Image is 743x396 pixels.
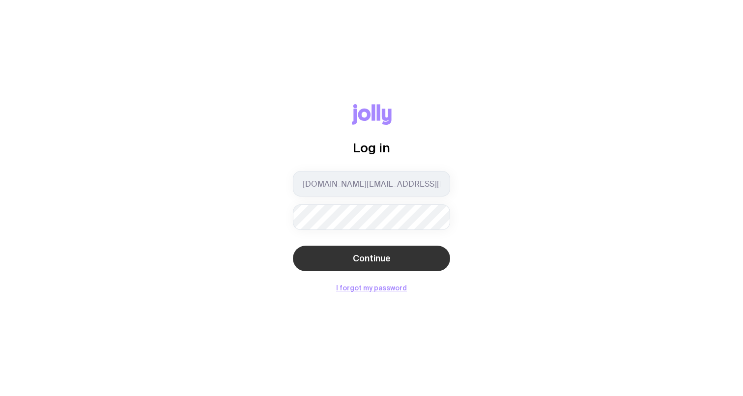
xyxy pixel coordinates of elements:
span: Log in [353,141,390,155]
iframe: Intercom notifications message [546,242,743,360]
input: you@email.com [293,171,450,197]
span: Continue [353,253,391,264]
button: I forgot my password [336,284,407,292]
button: Continue [293,246,450,271]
